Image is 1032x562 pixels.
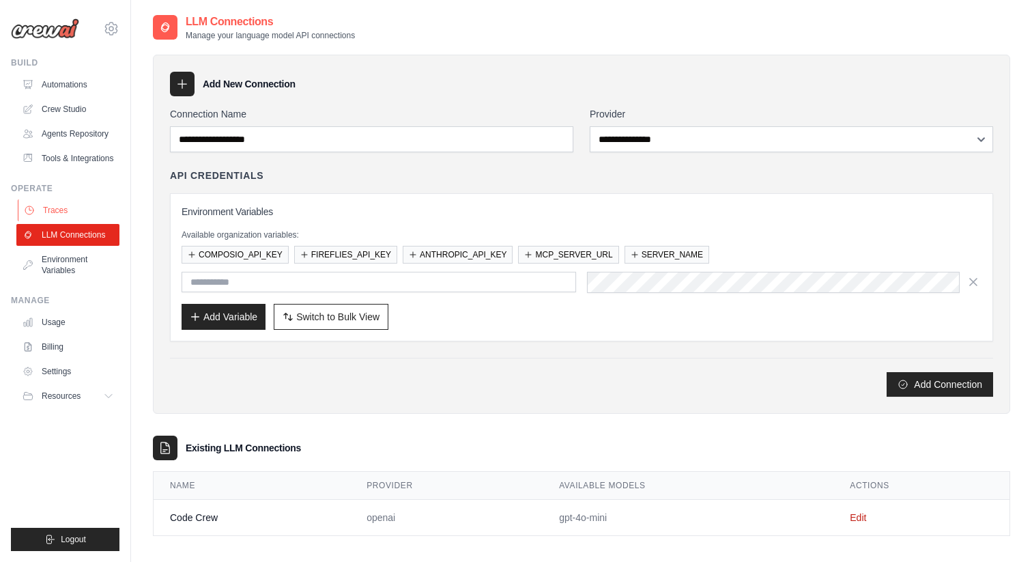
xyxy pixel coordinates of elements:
[11,528,119,551] button: Logout
[543,499,833,535] td: gpt-4o-mini
[274,304,388,330] button: Switch to Bulk View
[182,246,289,264] button: COMPOSIO_API_KEY
[16,123,119,145] a: Agents Repository
[170,169,263,182] h4: API Credentials
[16,385,119,407] button: Resources
[186,30,355,41] p: Manage your language model API connections
[182,205,981,219] h3: Environment Variables
[170,107,573,121] label: Connection Name
[16,74,119,96] a: Automations
[11,18,79,39] img: Logo
[11,295,119,306] div: Manage
[350,499,543,535] td: openai
[42,391,81,402] span: Resources
[625,246,709,264] button: SERVER_NAME
[590,107,993,121] label: Provider
[403,246,513,264] button: ANTHROPIC_API_KEY
[543,472,833,500] th: Available Models
[16,224,119,246] a: LLM Connections
[186,14,355,30] h2: LLM Connections
[61,534,86,545] span: Logout
[154,472,350,500] th: Name
[16,249,119,281] a: Environment Variables
[16,336,119,358] a: Billing
[16,147,119,169] a: Tools & Integrations
[294,246,397,264] button: FIREFLIES_API_KEY
[887,372,993,397] button: Add Connection
[203,77,296,91] h3: Add New Connection
[11,183,119,194] div: Operate
[154,499,350,535] td: Code Crew
[182,229,981,240] p: Available organization variables:
[182,304,266,330] button: Add Variable
[350,472,543,500] th: Provider
[850,512,866,523] a: Edit
[11,57,119,68] div: Build
[18,199,121,221] a: Traces
[296,310,379,324] span: Switch to Bulk View
[16,98,119,120] a: Crew Studio
[186,441,301,455] h3: Existing LLM Connections
[833,472,1009,500] th: Actions
[16,361,119,382] a: Settings
[16,311,119,333] a: Usage
[518,246,618,264] button: MCP_SERVER_URL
